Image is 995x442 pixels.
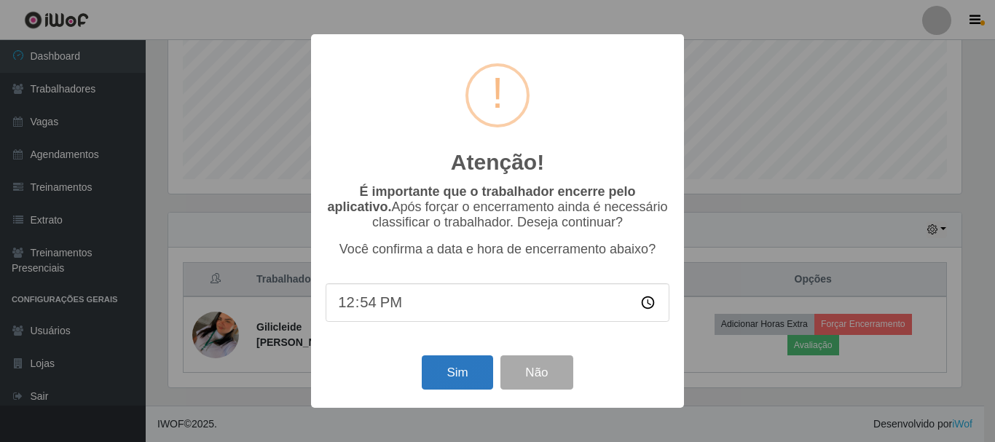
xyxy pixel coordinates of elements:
[326,184,669,230] p: Após forçar o encerramento ainda é necessário classificar o trabalhador. Deseja continuar?
[327,184,635,214] b: É importante que o trabalhador encerre pelo aplicativo.
[422,355,492,390] button: Sim
[451,149,544,175] h2: Atenção!
[326,242,669,257] p: Você confirma a data e hora de encerramento abaixo?
[500,355,573,390] button: Não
